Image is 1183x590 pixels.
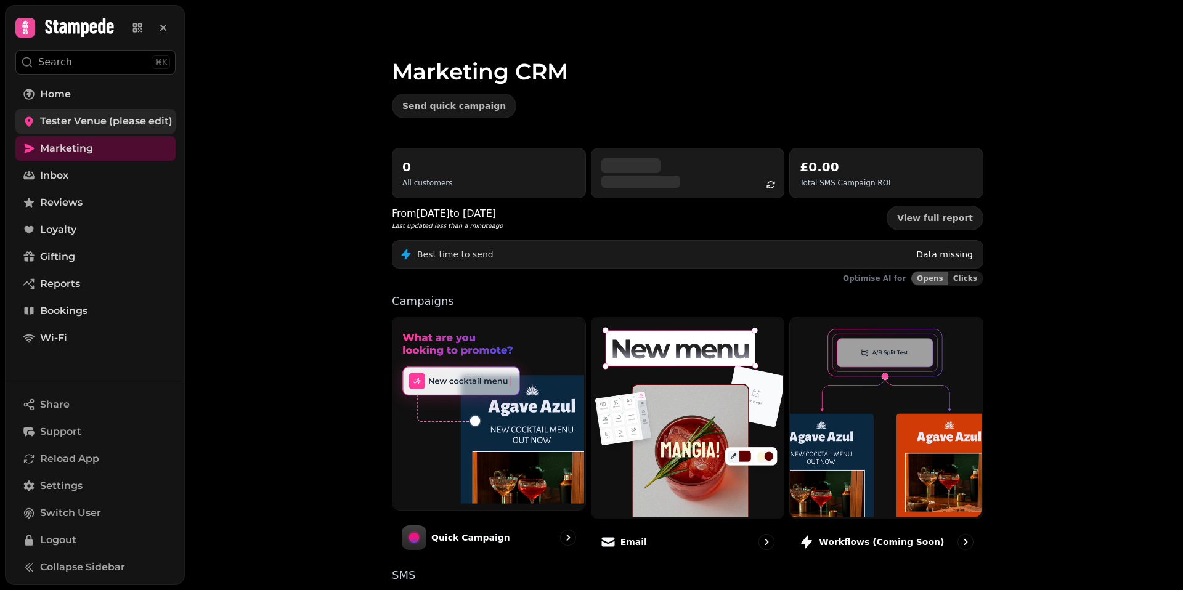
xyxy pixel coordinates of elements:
[40,397,70,412] span: Share
[40,114,173,129] span: Tester Venue (please edit)
[760,536,773,548] svg: go to
[392,296,983,307] p: Campaigns
[819,536,944,548] p: Workflows (coming soon)
[40,249,75,264] span: Gifting
[40,479,83,493] span: Settings
[959,536,972,548] svg: go to
[40,195,83,210] span: Reviews
[152,55,170,69] div: ⌘K
[40,451,99,466] span: Reload App
[917,275,943,282] span: Opens
[40,560,125,575] span: Collapse Sidebar
[392,206,503,221] p: From [DATE] to [DATE]
[916,248,973,261] p: Data missing
[38,55,72,70] p: Search
[40,331,67,346] span: Wi-Fi
[887,206,983,230] a: View full report
[392,30,983,84] h1: Marketing CRM
[40,168,68,183] span: Inbox
[417,248,494,261] p: Best time to send
[620,536,647,548] p: Email
[15,555,176,580] button: Collapse Sidebar
[15,244,176,269] a: Gifting
[402,102,506,110] span: Send quick campaign
[40,277,80,291] span: Reports
[392,94,516,118] button: Send quick campaign
[800,178,890,188] p: Total SMS Campaign ROI
[402,158,452,176] h2: 0
[15,190,176,215] a: Reviews
[590,316,783,517] img: Email
[789,316,982,517] img: Workflows (coming soon)
[843,273,906,283] p: Optimise AI for
[15,163,176,188] a: Inbox
[562,531,574,544] svg: go to
[953,275,977,282] span: Clicks
[40,222,76,237] span: Loyalty
[948,272,983,285] button: Clicks
[15,528,176,552] button: Logout
[760,174,781,195] button: refresh
[15,272,176,296] a: Reports
[15,299,176,323] a: Bookings
[15,326,176,350] a: Wi-Fi
[40,533,76,548] span: Logout
[40,424,81,439] span: Support
[15,217,176,242] a: Loyalty
[15,136,176,161] a: Marketing
[15,109,176,134] a: Tester Venue (please edit)
[911,272,948,285] button: Opens
[15,419,176,444] button: Support
[40,87,71,102] span: Home
[15,447,176,471] button: Reload App
[391,316,584,509] img: Quick Campaign
[591,317,785,560] a: EmailEmail
[15,474,176,498] a: Settings
[40,141,93,156] span: Marketing
[800,158,890,176] h2: £0.00
[392,221,503,230] p: Last updated less than a minute ago
[15,82,176,107] a: Home
[15,392,176,417] button: Share
[15,50,176,75] button: Search⌘K
[402,178,452,188] p: All customers
[789,317,983,560] a: Workflows (coming soon)Workflows (coming soon)
[431,531,510,544] p: Quick Campaign
[15,501,176,525] button: Switch User
[392,570,983,581] p: SMS
[40,304,87,318] span: Bookings
[392,317,586,560] a: Quick CampaignQuick Campaign
[40,506,101,520] span: Switch User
